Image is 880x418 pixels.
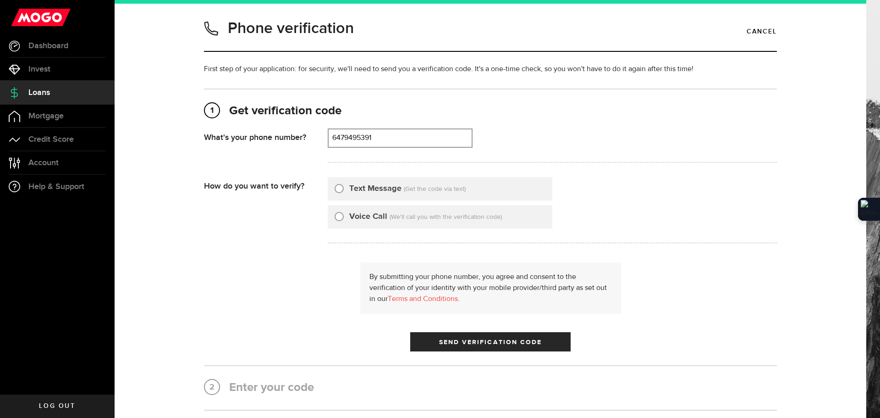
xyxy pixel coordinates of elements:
label: Text Message [349,183,401,195]
span: Mortgage [28,112,64,120]
span: Loans [28,89,50,97]
a: Cancel [747,24,777,39]
span: Log out [39,403,75,409]
span: Help & Support [28,183,84,191]
span: Credit Score [28,135,74,144]
input: Voice Call [335,211,344,220]
span: Dashboard [28,42,68,50]
h2: Enter your code [204,380,777,396]
button: Send Verification Code [410,332,571,351]
p: First step of your application: for security, we'll need to send you a verification code. It's a ... [204,64,777,75]
h1: Phone verification [228,17,354,40]
div: What's your phone number? [204,128,328,143]
span: 2 [205,380,219,395]
h2: Get verification code [204,103,777,119]
img: Extension Icon [861,200,877,218]
div: By submitting your phone number, you agree and consent to the verification of your identity with ... [360,262,621,314]
span: (Get the code via text) [404,186,466,192]
span: Invest [28,65,50,73]
label: Voice Call [349,211,387,223]
a: Terms and Conditions [388,295,458,303]
div: How do you want to verify? [204,177,328,191]
button: Open LiveChat chat widget [7,4,35,31]
span: Account [28,159,59,167]
span: 1 [205,103,219,118]
span: Send Verification Code [439,339,542,346]
input: Text Message [335,183,344,192]
span: (We'll call you with the verification code) [390,214,502,220]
